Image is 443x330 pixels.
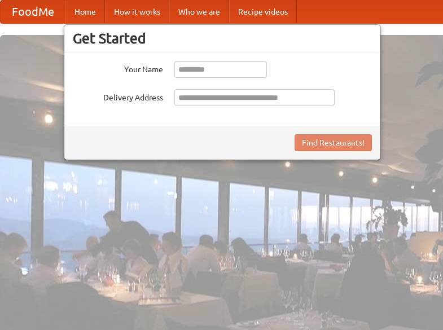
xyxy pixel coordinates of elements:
[73,89,163,103] label: Delivery Address
[73,61,163,75] label: Your Name
[169,1,229,23] a: Who we are
[65,1,105,23] a: Home
[1,1,65,23] a: FoodMe
[105,1,169,23] a: How it works
[229,1,297,23] a: Recipe videos
[73,30,372,47] h3: Get Started
[295,134,372,151] button: Find Restaurants!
